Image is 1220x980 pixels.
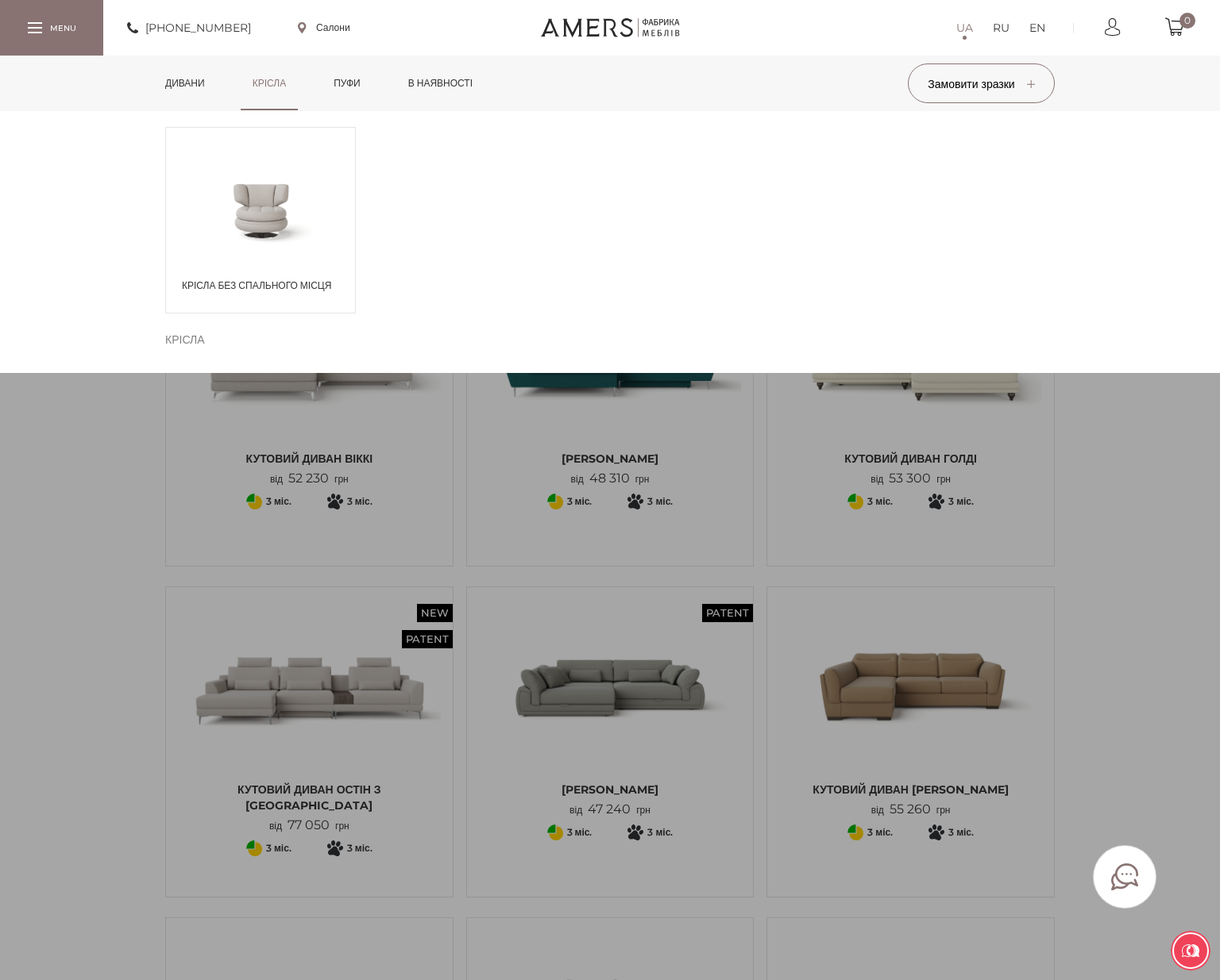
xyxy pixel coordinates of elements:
[127,18,251,37] a: [PHONE_NUMBER]
[322,56,373,111] a: Пуфи
[165,330,205,349] span: Крісла
[182,279,347,293] span: Крісла без спального місця
[956,18,973,37] a: UA
[908,63,1055,103] button: Замовити зразки
[1179,13,1195,29] span: 0
[153,56,217,111] a: Дивани
[396,56,485,111] a: в наявності
[1029,18,1045,37] a: EN
[298,21,350,35] a: Салони
[241,56,298,111] a: Крісла
[928,77,1034,91] span: Замовити зразки
[993,18,1010,37] a: RU
[165,127,356,313] a: Крісла без спального місця Крісла без спального місця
